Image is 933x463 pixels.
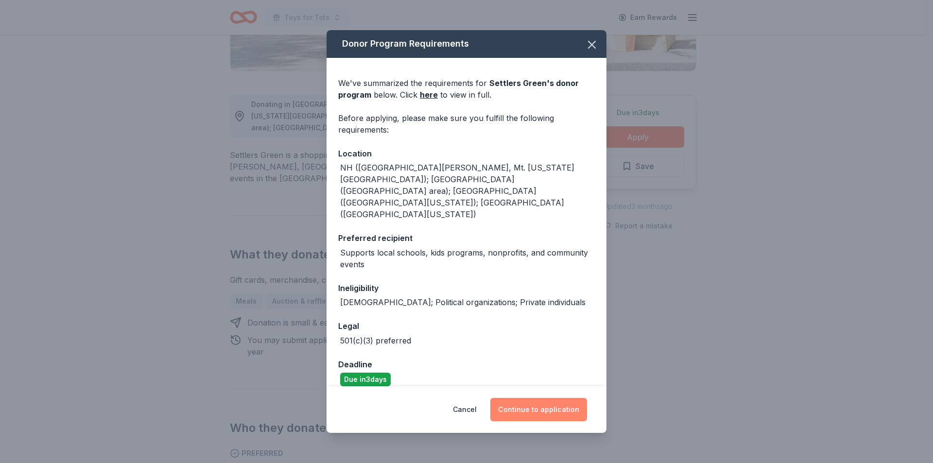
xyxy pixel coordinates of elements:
a: here [420,89,438,101]
div: NH ([GEOGRAPHIC_DATA][PERSON_NAME], Mt. [US_STATE][GEOGRAPHIC_DATA]); [GEOGRAPHIC_DATA] ([GEOGRAP... [340,162,595,220]
div: Supports local schools, kids programs, nonprofits, and community events [340,247,595,270]
div: Before applying, please make sure you fulfill the following requirements: [338,112,595,136]
div: Preferred recipient [338,232,595,244]
div: [DEMOGRAPHIC_DATA]; Political organizations; Private individuals [340,296,586,308]
div: Ineligibility [338,282,595,294]
div: Donor Program Requirements [327,30,606,58]
div: Location [338,147,595,160]
button: Cancel [453,398,477,421]
div: Due in 3 days [340,373,391,386]
div: We've summarized the requirements for below. Click to view in full. [338,77,595,101]
button: Continue to application [490,398,587,421]
div: Legal [338,320,595,332]
div: 501(c)(3) preferred [340,335,411,346]
div: Deadline [338,358,595,371]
